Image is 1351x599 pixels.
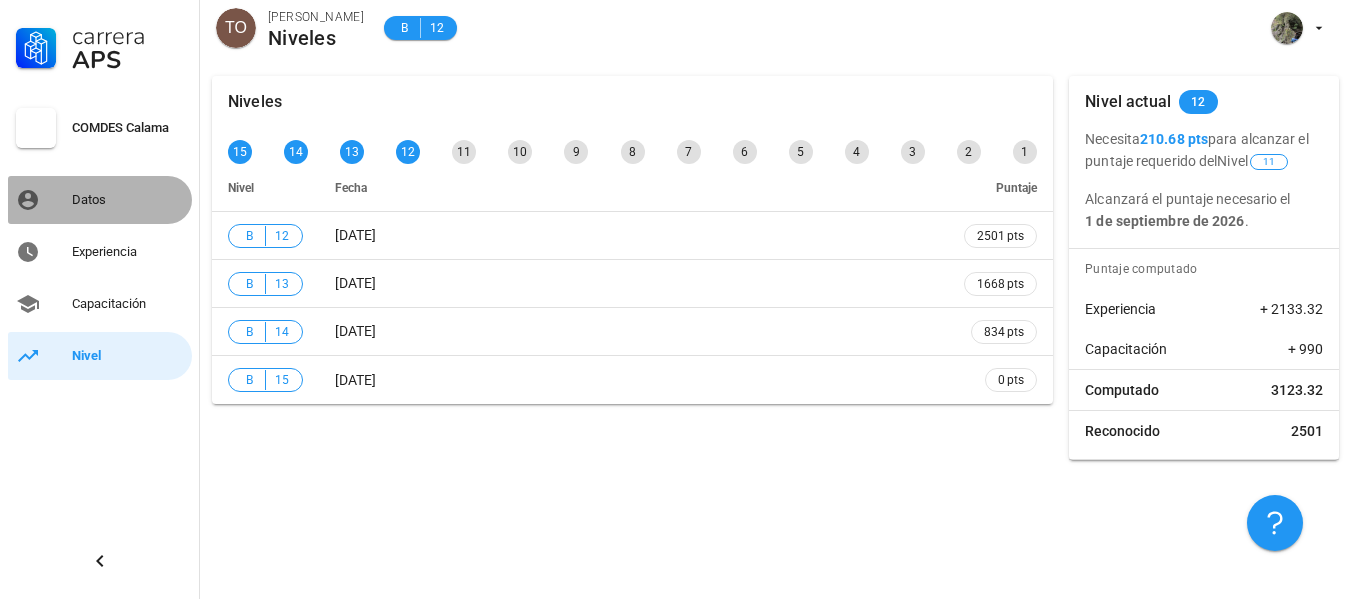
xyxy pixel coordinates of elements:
[268,27,364,49] div: Niveles
[996,181,1037,195] span: Puntaje
[8,176,192,224] a: Datos
[241,274,257,294] span: B
[228,181,254,195] span: Nivel
[984,322,1024,342] span: 834 pts
[72,24,184,48] div: Carrera
[335,275,376,291] span: [DATE]
[1271,12,1303,44] div: avatar
[335,372,376,388] span: [DATE]
[72,244,184,260] div: Experiencia
[901,140,925,164] div: 3
[228,76,282,128] div: Niveles
[72,48,184,72] div: APS
[1263,155,1275,169] span: 11
[212,164,319,212] th: Nivel
[733,140,757,164] div: 6
[1291,421,1323,441] span: 2501
[452,140,476,164] div: 11
[268,7,364,27] div: [PERSON_NAME]
[72,120,184,136] div: COMDES Calama
[508,140,532,164] div: 10
[216,8,256,48] div: avatar
[274,226,290,246] span: 12
[621,140,645,164] div: 8
[241,370,257,390] span: B
[241,226,257,246] span: B
[8,228,192,276] a: Experiencia
[677,140,701,164] div: 7
[241,322,257,342] span: B
[1085,380,1159,400] span: Computado
[998,370,1024,390] span: 0 pts
[429,18,445,38] span: 12
[1140,131,1208,147] b: 210.68 pts
[948,164,1053,212] th: Puntaje
[1085,188,1323,232] p: Alcanzará el puntaje necesario el .
[977,226,1024,246] span: 2501 pts
[319,164,948,212] th: Fecha
[564,140,588,164] div: 9
[274,274,290,294] span: 13
[72,192,184,208] div: Datos
[1013,140,1037,164] div: 1
[284,140,308,164] div: 14
[335,227,376,243] span: [DATE]
[1260,299,1323,319] span: + 2133.32
[1085,76,1171,128] div: Nivel actual
[1271,380,1323,400] span: 3123.32
[228,140,252,164] div: 15
[1191,90,1206,114] span: 12
[396,18,412,38] span: B
[1217,153,1290,169] span: Nivel
[1085,128,1323,172] p: Necesita para alcanzar el puntaje requerido del
[1085,421,1160,441] span: Reconocido
[1085,339,1167,359] span: Capacitación
[225,8,247,48] span: TO
[72,296,184,312] div: Capacitación
[8,280,192,328] a: Capacitación
[340,140,364,164] div: 13
[335,181,367,195] span: Fecha
[1077,249,1339,289] div: Puntaje computado
[335,323,376,339] span: [DATE]
[845,140,869,164] div: 4
[1085,299,1156,319] span: Experiencia
[957,140,981,164] div: 2
[977,274,1024,294] span: 1668 pts
[274,322,290,342] span: 14
[72,348,184,364] div: Nivel
[789,140,813,164] div: 5
[1288,339,1323,359] span: + 990
[274,370,290,390] span: 15
[1085,213,1244,229] b: 1 de septiembre de 2026
[8,332,192,380] a: Nivel
[396,140,420,164] div: 12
